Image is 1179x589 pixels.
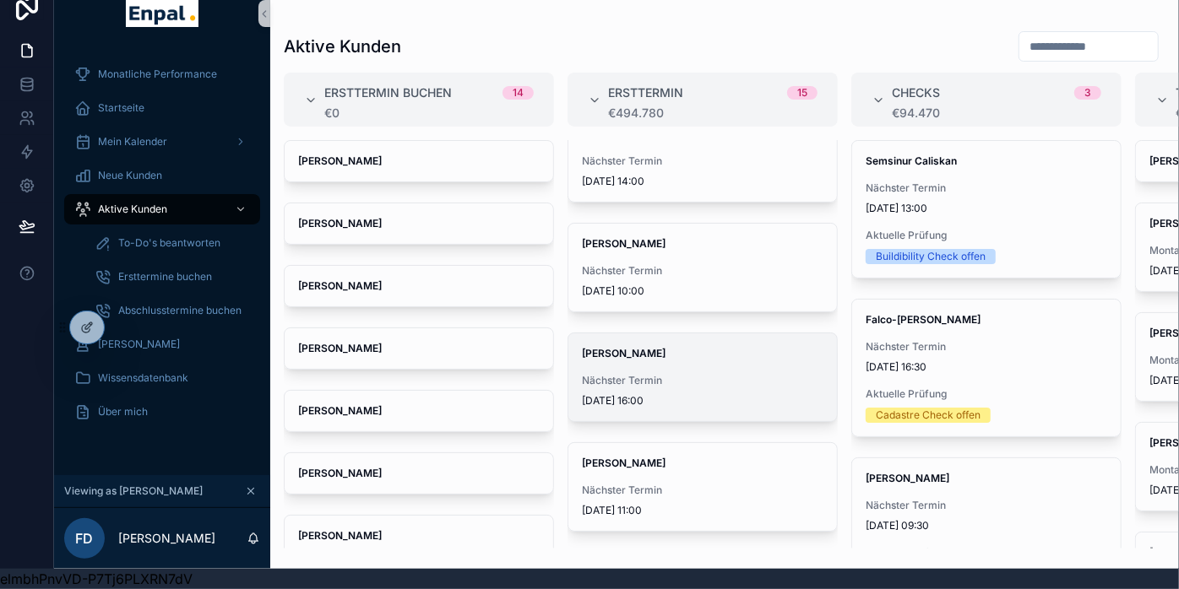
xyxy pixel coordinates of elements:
[284,265,554,307] a: [PERSON_NAME]
[298,342,382,354] strong: [PERSON_NAME]
[76,528,94,548] span: FD
[866,229,1107,242] span: Aktuelle Prüfung
[98,68,217,81] span: Monatliche Performance
[892,106,1101,120] div: €94.470
[98,135,167,149] span: Mein Kalender
[64,363,260,393] a: Wissensdatenbank
[866,181,1107,195] span: Nächster Termin
[866,546,1107,559] span: Aktuelle Prüfung
[582,237,666,250] strong: [PERSON_NAME]
[64,59,260,89] a: Monatliche Performance
[582,264,823,278] span: Nächster Termin
[866,360,1107,374] span: [DATE] 16:30
[284,390,554,432] a: [PERSON_NAME]
[118,236,220,250] span: To-Do's beantworten
[84,295,260,326] a: Abschlusstermine buchen
[284,140,554,182] a: [PERSON_NAME]
[118,270,212,284] span: Ersttermine buchen
[98,101,144,115] span: Startseite
[298,217,382,230] strong: [PERSON_NAME]
[98,338,180,351] span: [PERSON_NAME]
[284,35,401,58] h1: Aktive Kunden
[324,84,452,101] span: Ersttermin buchen
[568,223,838,312] a: [PERSON_NAME]Nächster Termin[DATE] 10:00
[866,519,1107,532] span: [DATE] 09:30
[582,394,823,408] span: [DATE] 16:00
[118,530,215,547] p: [PERSON_NAME]
[582,457,666,469] strong: [PERSON_NAME]
[851,140,1122,278] a: Semsinur CaliskanNächster Termin[DATE] 13:00Aktuelle PrüfungBuildibility Check offen
[866,387,1107,401] span: Aktuelle Prüfung
[54,47,270,449] div: scrollable content
[582,154,823,168] span: Nächster Termin
[568,332,838,422] a: [PERSON_NAME]Nächster Termin[DATE] 16:00
[876,408,981,423] div: Cadastre Check offen
[866,472,949,484] strong: [PERSON_NAME]
[64,93,260,123] a: Startseite
[98,405,148,419] span: Über mich
[98,371,188,385] span: Wissensdatenbank
[64,484,203,498] span: Viewing as [PERSON_NAME]
[866,340,1107,354] span: Nächster Termin
[568,113,838,203] a: [PERSON_NAME]Nächster Termin[DATE] 14:00
[582,347,666,359] strong: [PERSON_NAME]
[608,106,818,120] div: €494.780
[851,299,1122,437] a: Falco-[PERSON_NAME]Nächster Termin[DATE] 16:30Aktuelle PrüfungCadastre Check offen
[98,203,167,216] span: Aktive Kunden
[1084,86,1091,100] div: 3
[84,228,260,258] a: To-Do's beantworten
[284,515,554,557] a: [PERSON_NAME]
[568,442,838,532] a: [PERSON_NAME]Nächster Termin[DATE] 11:00
[84,262,260,292] a: Ersttermine buchen
[298,467,382,479] strong: [PERSON_NAME]
[284,452,554,494] a: [PERSON_NAME]
[876,249,986,264] div: Buildibility Check offen
[797,86,807,100] div: 15
[582,175,823,188] span: [DATE] 14:00
[284,327,554,370] a: [PERSON_NAME]
[324,106,534,120] div: €0
[513,86,524,100] div: 14
[64,194,260,224] a: Aktive Kunden
[866,499,1107,512] span: Nächster Termin
[64,397,260,427] a: Über mich
[298,279,382,292] strong: [PERSON_NAME]
[64,127,260,157] a: Mein Kalender
[866,154,957,167] strong: Semsinur Caliskan
[582,484,823,497] span: Nächster Termin
[98,169,162,182] span: Neue Kunden
[64,160,260,191] a: Neue Kunden
[298,529,382,542] strong: [PERSON_NAME]
[866,202,1107,215] span: [DATE] 13:00
[298,404,382,417] strong: [PERSON_NAME]
[892,84,940,101] span: Checks
[582,504,823,517] span: [DATE] 11:00
[866,313,981,326] strong: Falco-[PERSON_NAME]
[118,304,242,317] span: Abschlusstermine buchen
[64,329,260,359] a: [PERSON_NAME]
[608,84,683,101] span: Ersttermin
[298,154,382,167] strong: [PERSON_NAME]
[582,374,823,387] span: Nächster Termin
[582,284,823,298] span: [DATE] 10:00
[284,203,554,245] a: [PERSON_NAME]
